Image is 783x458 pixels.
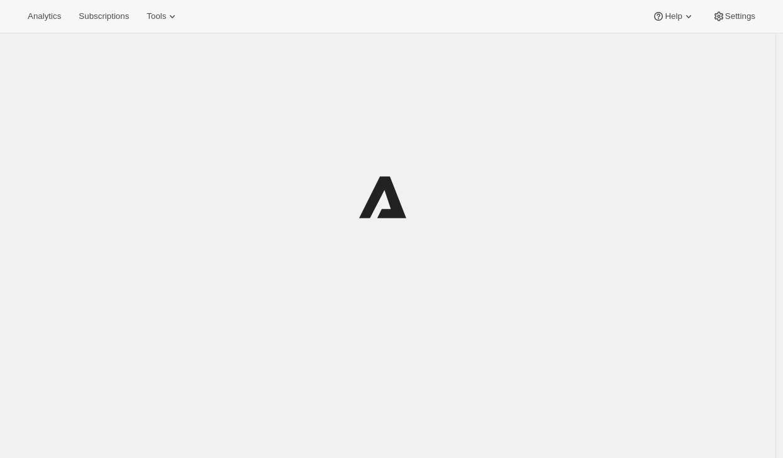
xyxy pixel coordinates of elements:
button: Subscriptions [71,8,136,25]
button: Help [645,8,702,25]
span: Subscriptions [79,11,129,21]
button: Settings [705,8,763,25]
span: Tools [147,11,166,21]
span: Analytics [28,11,61,21]
span: Help [665,11,682,21]
span: Settings [725,11,755,21]
button: Tools [139,8,186,25]
button: Analytics [20,8,69,25]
